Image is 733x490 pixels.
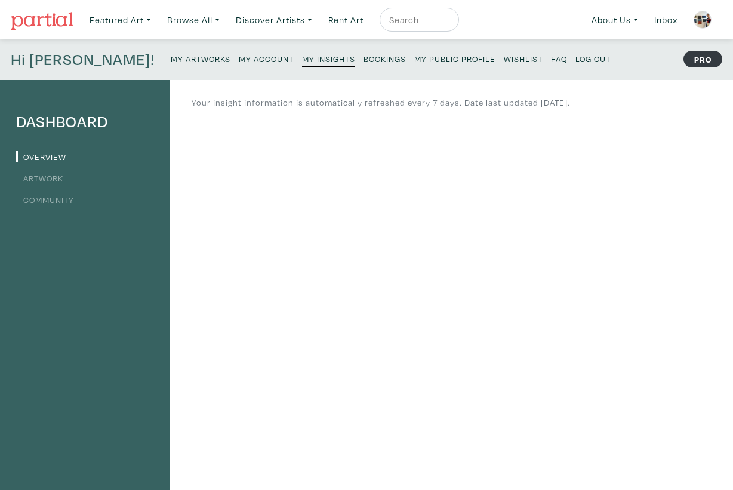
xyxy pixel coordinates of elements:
[16,112,154,131] h4: Dashboard
[302,53,355,64] small: My Insights
[504,50,543,66] a: Wishlist
[414,50,495,66] a: My Public Profile
[683,51,722,67] strong: PRO
[364,53,406,64] small: Bookings
[16,151,66,162] a: Overview
[192,96,570,109] p: Your insight information is automatically refreshed every 7 days. Date last updated [DATE].
[323,8,369,32] a: Rent Art
[162,8,225,32] a: Browse All
[649,8,683,32] a: Inbox
[171,50,230,66] a: My Artworks
[84,8,156,32] a: Featured Art
[239,50,294,66] a: My Account
[239,53,294,64] small: My Account
[551,53,567,64] small: FAQ
[16,172,63,184] a: Artwork
[586,8,643,32] a: About Us
[575,53,611,64] small: Log Out
[551,50,567,66] a: FAQ
[575,50,611,66] a: Log Out
[171,53,230,64] small: My Artworks
[16,194,74,205] a: Community
[364,50,406,66] a: Bookings
[388,13,448,27] input: Search
[504,53,543,64] small: Wishlist
[414,53,495,64] small: My Public Profile
[11,50,155,69] h4: Hi [PERSON_NAME]!
[694,11,712,29] img: phpThumb.php
[302,50,355,67] a: My Insights
[230,8,318,32] a: Discover Artists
